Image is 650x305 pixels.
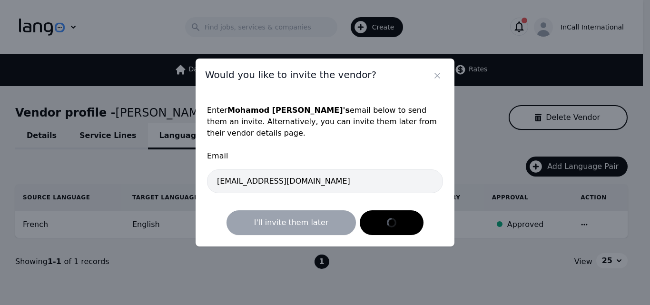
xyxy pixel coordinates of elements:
p: Enter email below to send them an invite. Alternatively, you can invite them later from their ven... [207,105,443,139]
span: Email [207,150,443,162]
button: I'll invite them later [227,210,356,235]
span: Would you like to invite the vendor? [205,68,376,81]
input: Enter vendor email [207,169,443,193]
strong: Mohamod [PERSON_NAME] 's [227,106,350,115]
button: Close [430,68,445,83]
